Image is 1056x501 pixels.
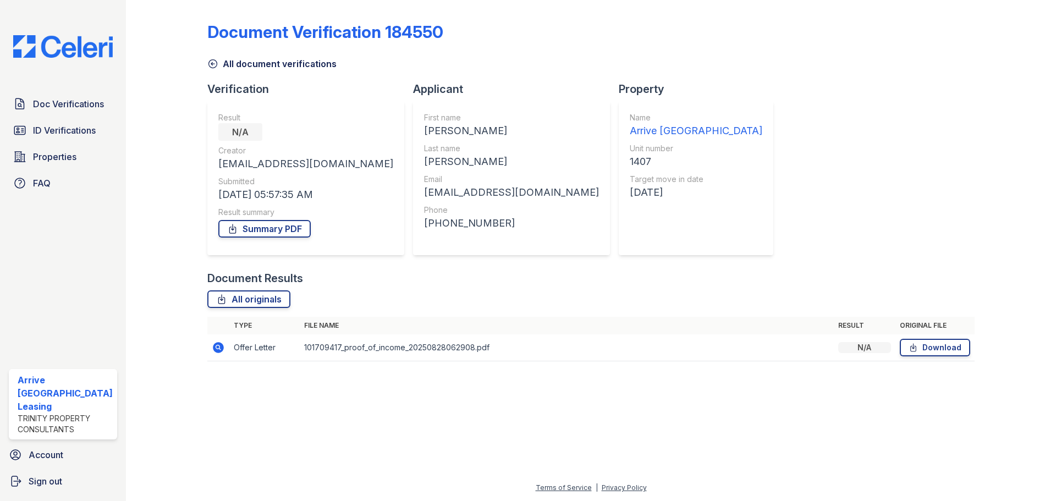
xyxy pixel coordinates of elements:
td: Offer Letter [229,334,300,361]
div: N/A [218,123,262,141]
span: Sign out [29,475,62,488]
a: Summary PDF [218,220,311,238]
div: Last name [424,143,599,154]
div: [PERSON_NAME] [424,123,599,139]
div: | [596,483,598,492]
div: First name [424,112,599,123]
a: Download [900,339,970,356]
a: All document verifications [207,57,337,70]
a: Terms of Service [536,483,592,492]
img: CE_Logo_Blue-a8612792a0a2168367f1c8372b55b34899dd931a85d93a1a3d3e32e68fde9ad4.png [4,35,122,58]
div: Applicant [413,81,619,97]
td: 101709417_proof_of_income_20250828062908.pdf [300,334,834,361]
div: [PHONE_NUMBER] [424,216,599,231]
th: File name [300,317,834,334]
div: [EMAIL_ADDRESS][DOMAIN_NAME] [424,185,599,200]
span: FAQ [33,177,51,190]
a: Name Arrive [GEOGRAPHIC_DATA] [630,112,762,139]
div: [DATE] 05:57:35 AM [218,187,393,202]
div: Document Verification 184550 [207,22,443,42]
div: Verification [207,81,413,97]
a: Privacy Policy [602,483,647,492]
div: Trinity Property Consultants [18,413,113,435]
a: Account [4,444,122,466]
div: Arrive [GEOGRAPHIC_DATA] Leasing [18,373,113,413]
div: [EMAIL_ADDRESS][DOMAIN_NAME] [218,156,393,172]
a: Sign out [4,470,122,492]
th: Type [229,317,300,334]
div: [PERSON_NAME] [424,154,599,169]
span: Doc Verifications [33,97,104,111]
th: Original file [895,317,975,334]
div: Unit number [630,143,762,154]
span: Account [29,448,63,461]
div: 1407 [630,154,762,169]
div: Result [218,112,393,123]
div: N/A [838,342,891,353]
div: Result summary [218,207,393,218]
div: Creator [218,145,393,156]
div: Phone [424,205,599,216]
th: Result [834,317,895,334]
div: [DATE] [630,185,762,200]
a: ID Verifications [9,119,117,141]
span: ID Verifications [33,124,96,137]
div: Arrive [GEOGRAPHIC_DATA] [630,123,762,139]
div: Email [424,174,599,185]
div: Target move in date [630,174,762,185]
a: Properties [9,146,117,168]
span: Properties [33,150,76,163]
div: Submitted [218,176,393,187]
a: Doc Verifications [9,93,117,115]
div: Name [630,112,762,123]
div: Property [619,81,782,97]
a: All originals [207,290,290,308]
div: Document Results [207,271,303,286]
a: FAQ [9,172,117,194]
